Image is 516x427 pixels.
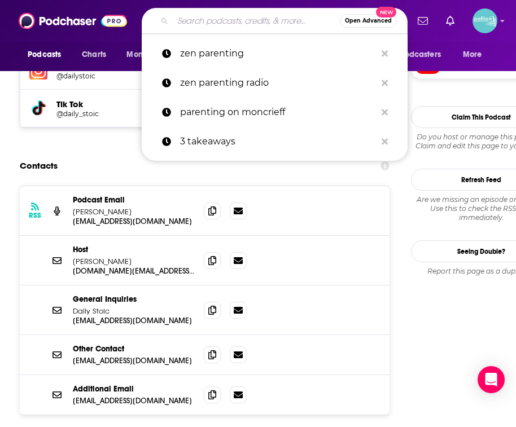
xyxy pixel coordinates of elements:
[73,245,195,254] p: Host
[56,72,138,80] h5: @dailystoic
[441,11,459,30] a: Show notifications dropdown
[376,7,396,17] span: New
[180,39,376,68] p: zen parenting
[20,44,76,65] button: open menu
[73,207,195,217] p: [PERSON_NAME]
[29,211,41,220] h3: RSS
[180,98,376,127] p: parenting on moncrieff
[387,47,441,63] span: For Podcasters
[173,12,340,30] input: Search podcasts, credits, & more...
[142,39,408,68] a: zen parenting
[73,344,195,354] p: Other Contact
[180,127,376,156] p: 3 takeaways
[340,14,397,28] button: Open AdvancedNew
[56,99,154,109] h5: Tik Tok
[20,155,58,177] h2: Contacts
[345,18,392,24] span: Open Advanced
[478,366,505,393] div: Open Intercom Messenger
[142,98,408,127] a: parenting on moncrieff
[73,396,195,406] p: [EMAIL_ADDRESS][DOMAIN_NAME]
[455,44,496,65] button: open menu
[73,217,195,226] p: [EMAIL_ADDRESS][DOMAIN_NAME]
[73,316,195,325] p: [EMAIL_ADDRESS][DOMAIN_NAME]
[463,47,482,63] span: More
[28,47,61,63] span: Podcasts
[379,44,457,65] button: open menu
[56,109,138,118] h5: @daily_stoic
[473,8,497,33] button: Show profile menu
[73,266,195,276] p: [DOMAIN_NAME][EMAIL_ADDRESS][DOMAIN_NAME]
[56,72,154,80] a: @dailystoic
[73,294,195,304] p: General Inquiries
[142,8,408,34] div: Search podcasts, credits, & more...
[180,68,376,98] p: zen parenting radio
[413,11,432,30] a: Show notifications dropdown
[142,127,408,156] a: 3 takeaways
[119,44,181,65] button: open menu
[126,47,167,63] span: Monitoring
[75,44,113,65] a: Charts
[73,195,195,205] p: Podcast Email
[82,47,106,63] span: Charts
[473,8,497,33] img: User Profile
[73,384,195,394] p: Additional Email
[19,10,127,32] img: Podchaser - Follow, Share and Rate Podcasts
[73,306,195,316] p: Daily Stoic
[56,109,154,118] a: @daily_stoic
[473,8,497,33] span: Logged in as JessicaPellien
[73,356,195,366] p: [EMAIL_ADDRESS][DOMAIN_NAME]
[73,257,195,266] p: [PERSON_NAME]
[142,68,408,98] a: zen parenting radio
